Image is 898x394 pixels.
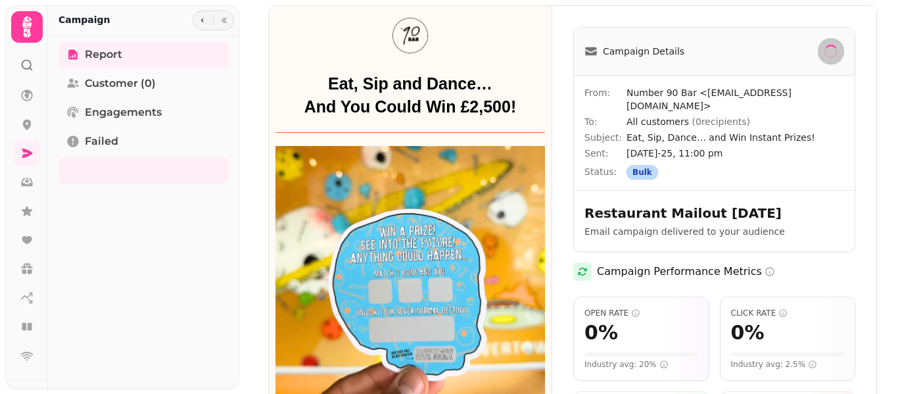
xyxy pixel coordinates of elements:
[85,47,122,62] span: Report
[59,70,229,97] a: Customer (0)
[731,308,845,318] span: Click Rate
[59,41,229,68] a: Report
[603,45,684,58] span: Campaign Details
[731,359,818,370] span: Industry avg: 2.5%
[626,131,844,144] span: Eat, Sip, Dance… and Win Instant Prizes!
[85,105,162,120] span: Engagements
[59,128,229,155] a: Failed
[584,359,669,370] span: Industry avg: 20%
[584,204,837,222] h2: Restaurant Mailout [DATE]
[85,76,156,91] span: Customer (0)
[731,353,845,357] div: Visual representation of your click rate (0%) compared to a scale of 20%. The fuller the bar, the...
[584,308,698,318] span: Open Rate
[584,86,626,112] span: From:
[584,353,698,357] div: Visual representation of your open rate (0%) compared to a scale of 50%. The fuller the bar, the ...
[85,134,118,149] span: Failed
[731,321,765,345] span: 0 %
[626,147,844,160] span: [DATE]-25, 11:00 pm
[584,115,626,128] span: To:
[48,36,239,389] nav: Tabs
[584,225,844,238] p: Email campaign delivered to your audience
[584,165,626,180] span: Status:
[692,116,750,127] span: ( 0 recipients)
[584,147,626,160] span: Sent:
[597,264,775,280] h2: Campaign Performance Metrics
[626,116,750,127] span: All customers
[626,165,658,180] div: Bulk
[584,131,626,144] span: Subject:
[584,321,618,345] span: 0 %
[59,13,110,26] h2: Campaign
[626,86,844,112] span: Number 90 Bar <[EMAIL_ADDRESS][DOMAIN_NAME]>
[59,99,229,126] a: Engagements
